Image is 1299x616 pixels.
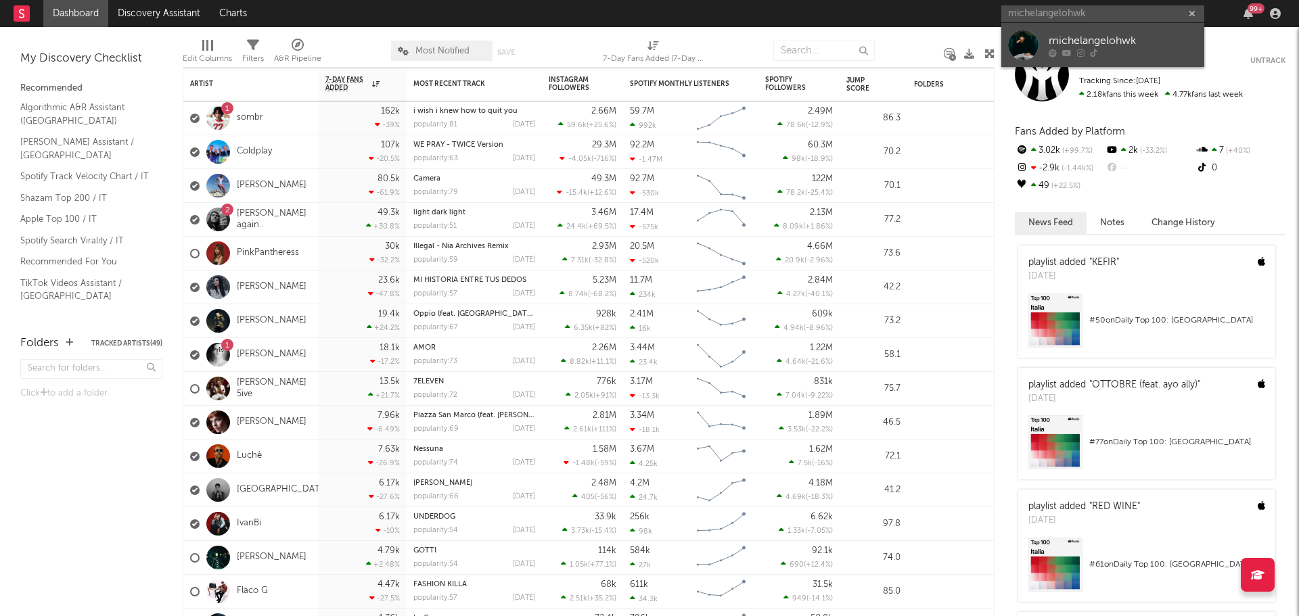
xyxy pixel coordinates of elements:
[561,357,616,366] div: ( )
[1138,147,1167,155] span: -33.2 %
[691,237,752,270] svg: Chart title
[779,425,833,433] div: ( )
[20,233,149,248] a: Spotify Search Virality / IT
[775,323,833,332] div: ( )
[413,277,535,284] div: MI HISTORIA ENTRE TUS DEDOS
[808,107,833,116] div: 2.49M
[807,242,833,251] div: 4.66M
[777,289,833,298] div: ( )
[846,414,901,431] div: 46.5
[562,256,616,264] div: ( )
[378,445,400,454] div: 7.63k
[591,257,614,264] span: -32.8 %
[378,411,400,420] div: 7.96k
[379,479,400,488] div: 6.17k
[1105,142,1195,160] div: 2k
[846,313,901,329] div: 73.2
[497,49,515,56] button: Save
[630,107,654,116] div: 59.7M
[413,108,535,115] div: i wish i knew how to quit you
[378,174,400,183] div: 80.5k
[560,154,616,163] div: ( )
[20,80,162,97] div: Recommended
[413,155,458,162] div: popularity: 63
[20,385,162,402] div: Click to add a folder.
[560,289,616,298] div: ( )
[20,100,149,128] a: Algorithmic A&R Assistant ([GEOGRAPHIC_DATA])
[807,392,831,400] span: -9.22 %
[549,76,596,92] div: Instagram Followers
[798,460,812,467] span: 7.5k
[846,212,901,228] div: 77.2
[413,493,459,500] div: popularity: 66
[1089,434,1265,450] div: # 77 on Daily Top 100: [GEOGRAPHIC_DATA]
[691,338,752,372] svg: Chart title
[385,242,400,251] div: 30k
[513,222,535,230] div: [DATE]
[1079,91,1243,99] span: 4.77k fans last week
[413,479,535,487] div: Larry Hoover
[237,349,306,360] a: [PERSON_NAME]
[20,169,149,184] a: Spotify Track Velocity Chart / IT
[1015,160,1105,177] div: -2.9k
[1059,165,1093,172] span: -1.44k %
[783,154,833,163] div: ( )
[597,377,616,386] div: 776k
[765,76,813,92] div: Spotify Followers
[691,135,752,169] svg: Chart title
[20,191,149,206] a: Shazam Top 200 / IT
[630,358,658,366] div: 23.4k
[807,291,831,298] span: -40.1 %
[630,445,654,454] div: 3.67M
[413,108,518,115] a: i wish i knew how to quit you
[589,122,614,129] span: +25.6 %
[1015,177,1105,195] div: 49
[237,450,262,462] a: Luchè
[566,391,616,400] div: ( )
[413,378,535,385] div: 7ELEVEN
[630,80,731,88] div: Spotify Monthly Listeners
[565,323,616,332] div: ( )
[630,310,654,318] div: 2.41M
[1079,77,1160,85] span: Tracking Since: [DATE]
[557,188,616,197] div: ( )
[237,281,306,293] a: [PERSON_NAME]
[630,290,656,299] div: 234k
[846,76,880,93] div: Jump Score
[807,189,831,197] span: -25.4 %
[413,446,443,453] a: Nessuna
[630,155,662,164] div: -1.47M
[1028,378,1200,392] div: playlist added
[413,277,526,284] a: MI HISTORIA ENTRE TUS DEDOS
[237,180,306,191] a: [PERSON_NAME]
[591,208,616,217] div: 3.46M
[415,47,470,55] span: Most Notified
[846,110,901,126] div: 86.3
[413,513,455,521] a: UNDERDOG
[1015,142,1105,160] div: 3.02k
[1060,147,1093,155] span: +99.7 %
[805,223,831,231] span: +1.86 %
[593,276,616,285] div: 5.23M
[566,223,586,231] span: 24.4k
[513,425,535,433] div: [DATE]
[1015,126,1125,137] span: Fans Added by Platform
[237,552,306,563] a: [PERSON_NAME]
[1195,160,1285,177] div: 0
[846,144,901,160] div: 70.2
[630,189,659,197] div: -530k
[630,121,656,130] div: 992k
[776,256,833,264] div: ( )
[630,377,653,386] div: 3.17M
[574,392,593,400] span: 2.05k
[846,245,901,262] div: 73.6
[413,290,457,298] div: popularity: 57
[783,325,804,332] span: 4.94k
[413,175,535,183] div: Camera
[378,310,400,318] div: 19.4k
[20,254,149,269] a: Recommended For You
[1089,502,1140,511] a: "RED WINE"
[808,479,833,488] div: 4.18M
[413,446,535,453] div: Nessuna
[809,445,833,454] div: 1.62M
